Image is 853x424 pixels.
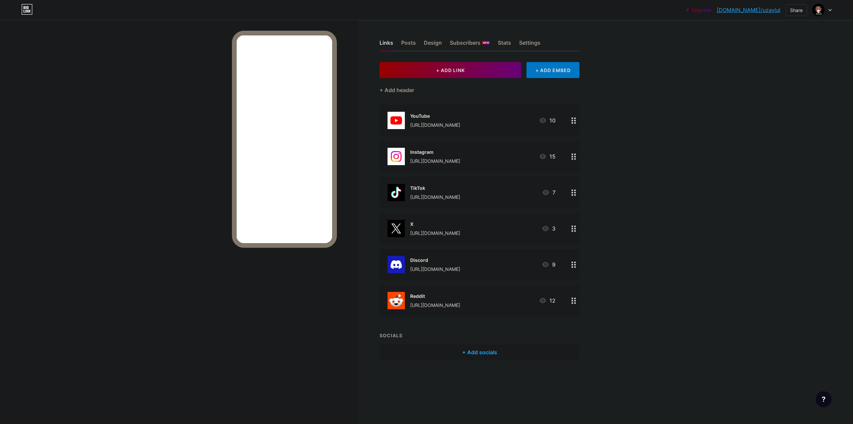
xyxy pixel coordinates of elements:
div: Posts [401,39,416,51]
div: Settings [519,39,540,51]
img: uzaylul [812,4,825,16]
div: 10 [539,116,555,124]
div: [URL][DOMAIN_NAME] [410,121,460,128]
div: 12 [539,297,555,305]
span: + ADD LINK [436,67,465,73]
div: Design [424,39,442,51]
img: Reddit [388,292,405,309]
div: SOCIALS [380,332,579,339]
a: Upgrade [686,7,711,13]
div: + Add header [380,86,414,94]
div: + Add socials [380,344,579,360]
div: [URL][DOMAIN_NAME] [410,230,460,237]
div: [URL][DOMAIN_NAME] [410,157,460,164]
div: Instagram [410,148,460,155]
div: 7 [542,188,555,196]
img: YouTube [388,112,405,129]
div: Reddit [410,293,460,300]
a: [DOMAIN_NAME]/uzaylul [717,6,780,14]
img: Instagram [388,148,405,165]
div: Share [790,7,803,14]
div: TikTok [410,184,460,191]
div: Discord [410,257,460,264]
img: Discord [388,256,405,273]
img: X [388,220,405,237]
div: Subscribers [450,39,490,51]
span: NEW [483,41,489,45]
div: Links [380,39,393,51]
div: Stats [498,39,511,51]
div: X [410,221,460,228]
div: [URL][DOMAIN_NAME] [410,302,460,309]
div: 9 [541,261,555,269]
div: 3 [541,225,555,233]
img: TikTok [388,184,405,201]
div: 15 [539,152,555,160]
div: [URL][DOMAIN_NAME] [410,266,460,273]
div: YouTube [410,112,460,119]
div: + ADD EMBED [526,62,579,78]
div: [URL][DOMAIN_NAME] [410,193,460,200]
button: + ADD LINK [380,62,521,78]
